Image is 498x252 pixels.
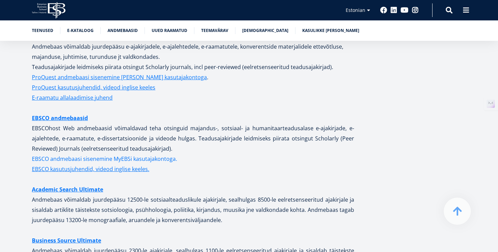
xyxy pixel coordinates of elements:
p: . [32,72,354,82]
a: Facebook [380,7,387,14]
p: Andmebaas võimaldab juurdepääsu e-ajakirjadele, e-ajalehtedele, e-raamatutele, konverentside mate... [32,31,354,72]
a: Youtube [401,7,408,14]
a: E-raamatu allalaadimise juhend [32,93,113,103]
a: Teemavärav [201,27,228,34]
a: ProQuest andmebaasi sisenemine [PERSON_NAME] kasutajakontoga [32,72,207,82]
a: Kasulikke [PERSON_NAME] [302,27,359,34]
a: Academic Search Ultimate [32,184,103,195]
a: Instagram [412,7,419,14]
a: Teenused [32,27,53,34]
a: Business Source Ultimate [32,235,101,246]
a: Andmebaasid [108,27,138,34]
a: Uued raamatud [152,27,187,34]
a: EBSCO andmebaasid [32,113,88,123]
a: EBSCO kasutusjuhendid, videod inglise keeles. [32,164,149,174]
p: EBSCOhost Web andmebaasid võimaldavad teha otsinguid majandus-, sotsiaal- ja humanitaarteadusalas... [32,113,354,174]
a: ProQuest kasutusjuhendid, videod inglise keeles [32,82,155,93]
a: [DEMOGRAPHIC_DATA] [242,27,288,34]
a: EBSCO andmebaasi sisenemine MyEBSi kasutajakontoga. [32,154,177,164]
p: Andmebaas võimaldab juurdepääsu 12500-le sotsiaalteaduslikule ajakirjale, sealhulgas 8500-le eelr... [32,184,354,225]
a: Linkedin [390,7,397,14]
a: E-kataloog [67,27,94,34]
